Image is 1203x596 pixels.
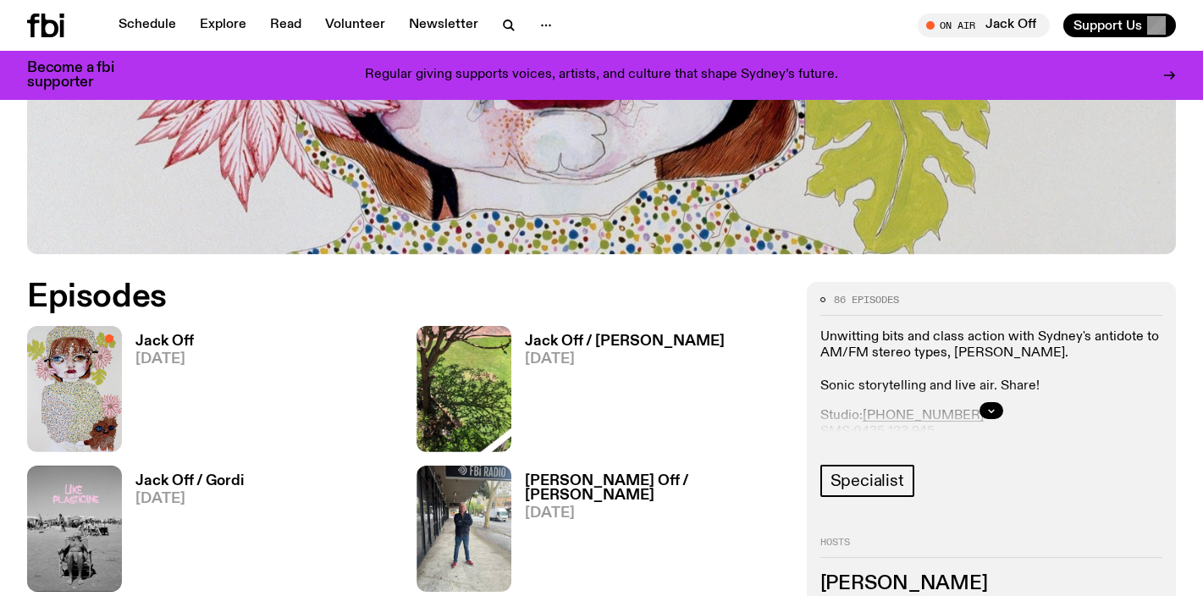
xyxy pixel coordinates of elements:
[918,14,1050,37] button: On AirJack Off
[820,575,1162,593] h3: [PERSON_NAME]
[399,14,488,37] a: Newsletter
[260,14,312,37] a: Read
[27,282,786,312] h2: Episodes
[365,68,838,83] p: Regular giving supports voices, artists, and culture that shape Sydney’s future.
[135,334,194,349] h3: Jack Off
[315,14,395,37] a: Volunteer
[525,334,725,349] h3: Jack Off / [PERSON_NAME]
[820,465,914,497] a: Specialist
[190,14,257,37] a: Explore
[417,466,511,592] img: Charlie Owen standing in front of the fbi radio station
[525,474,786,503] h3: [PERSON_NAME] Off / [PERSON_NAME]
[525,352,725,367] span: [DATE]
[831,472,904,490] span: Specialist
[122,474,244,592] a: Jack Off / Gordi[DATE]
[820,538,1162,558] h2: Hosts
[1073,18,1142,33] span: Support Us
[135,474,244,488] h3: Jack Off / Gordi
[135,352,194,367] span: [DATE]
[511,334,725,452] a: Jack Off / [PERSON_NAME][DATE]
[122,334,194,452] a: Jack Off[DATE]
[1063,14,1176,37] button: Support Us
[27,326,122,452] img: a dotty lady cuddling her cat amongst flowers
[135,492,244,506] span: [DATE]
[525,506,786,521] span: [DATE]
[108,14,186,37] a: Schedule
[511,474,786,592] a: [PERSON_NAME] Off / [PERSON_NAME][DATE]
[820,329,1162,395] p: Unwitting bits and class action with Sydney's antidote to AM/FM stereo types, [PERSON_NAME]. Soni...
[27,61,135,90] h3: Become a fbi supporter
[834,295,899,305] span: 86 episodes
